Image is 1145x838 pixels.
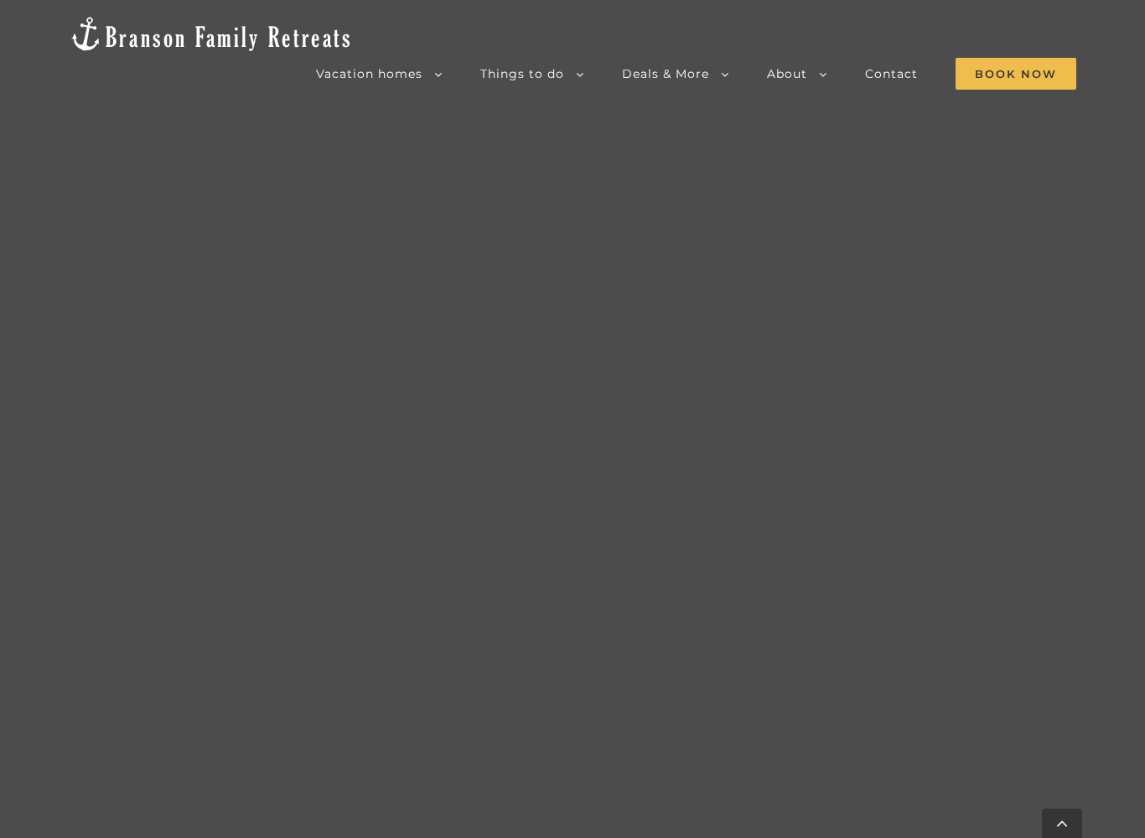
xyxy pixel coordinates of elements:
[865,68,918,101] a: Contact
[767,68,827,101] a: About
[956,58,1076,91] a: Book Now
[69,15,353,53] img: Branson Family Retreats Logo
[316,68,443,101] a: Vacation homes
[480,66,564,81] span: Things to do
[316,57,1076,101] nav: Main Menu Sticky
[622,66,709,81] span: Deals & More
[767,66,807,81] span: About
[956,58,1076,90] span: Book Now
[622,68,729,101] a: Deals & More
[316,66,422,81] span: Vacation homes
[480,68,584,101] a: Things to do
[865,66,918,81] span: Contact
